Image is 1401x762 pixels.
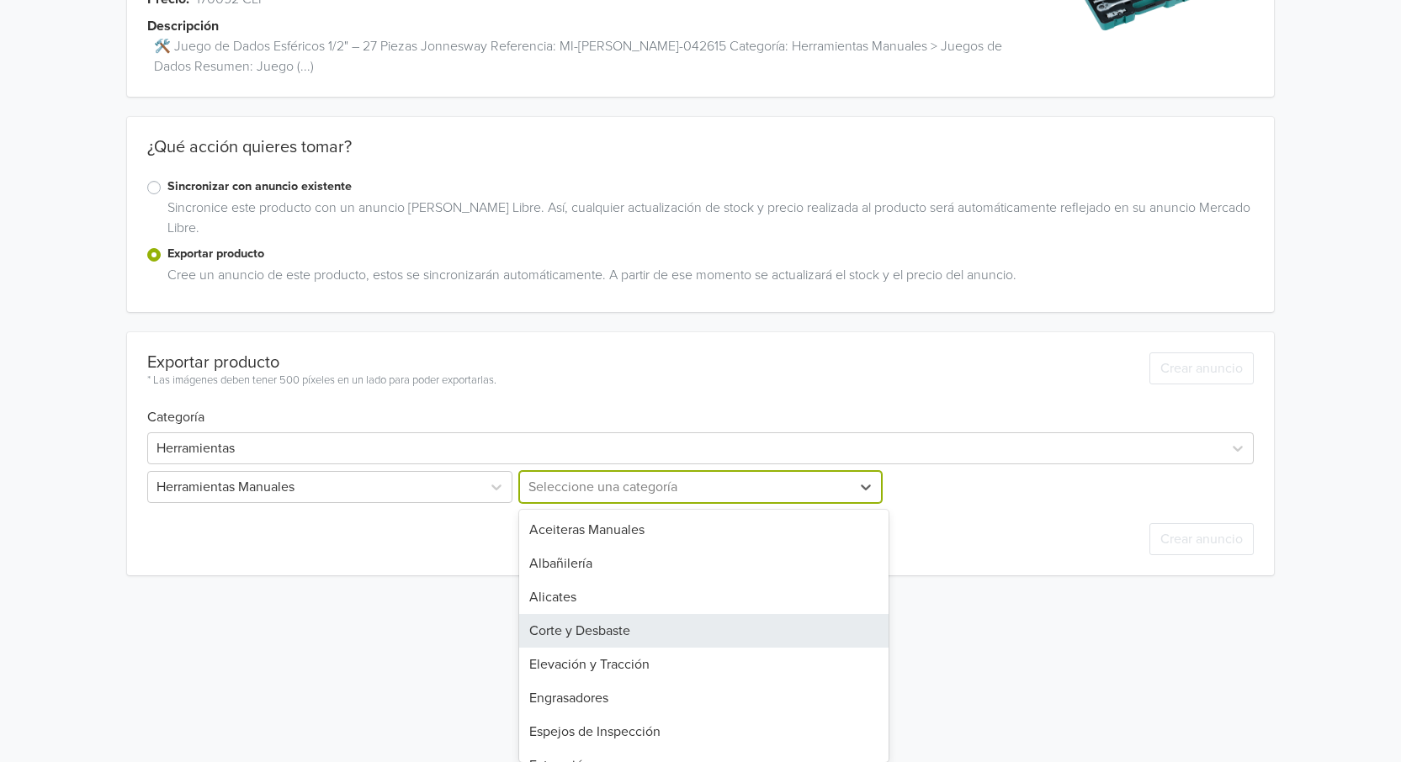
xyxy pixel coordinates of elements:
div: Sincronice este producto con un anuncio [PERSON_NAME] Libre. Así, cualquier actualización de stoc... [161,198,1254,245]
div: Espejos de Inspección [519,715,888,749]
div: Elevación y Tracción [519,648,888,681]
div: Engrasadores [519,681,888,715]
button: Crear anuncio [1149,352,1254,384]
div: Alicates [519,580,888,614]
div: ¿Qué acción quieres tomar? [127,137,1274,177]
div: Cree un anuncio de este producto, estos se sincronizarán automáticamente. A partir de ese momento... [161,265,1254,292]
div: Albañilería [519,547,888,580]
button: Crear anuncio [1149,523,1254,555]
label: Sincronizar con anuncio existente [167,177,1254,196]
div: Corte y Desbaste [519,614,888,648]
div: Aceiteras Manuales [519,513,888,547]
h6: Categoría [147,389,1254,426]
div: Exportar producto [147,352,496,373]
div: * Las imágenes deben tener 500 píxeles en un lado para poder exportarlas. [147,373,496,389]
span: Descripción [147,16,219,36]
span: 🛠️ Juego de Dados Esféricos 1/2" – 27 Piezas Jonnesway Referencia: MI-[PERSON_NAME]-042615 Catego... [154,36,1007,77]
label: Exportar producto [167,245,1254,263]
